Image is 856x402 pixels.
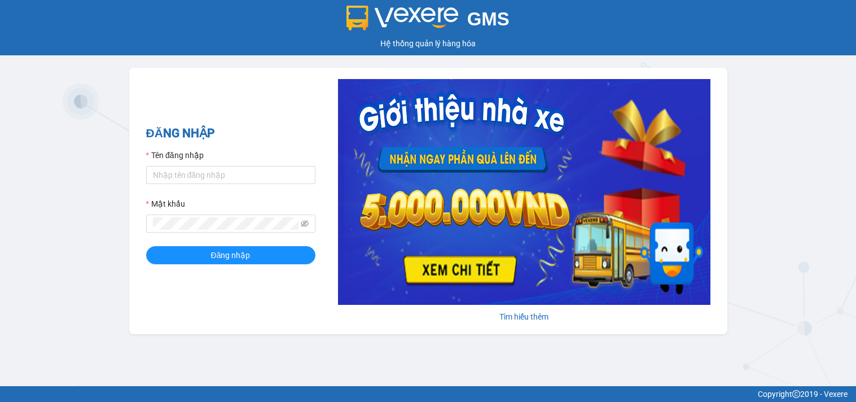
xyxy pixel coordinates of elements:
div: Hệ thống quản lý hàng hóa [3,37,853,50]
label: Tên đăng nhập [146,149,204,161]
span: Đăng nhập [211,249,251,261]
input: Tên đăng nhập [146,166,315,184]
input: Mật khẩu [153,217,298,230]
a: GMS [346,17,510,26]
h2: ĐĂNG NHẬP [146,124,315,143]
div: Tìm hiểu thêm [338,311,710,323]
img: logo 2 [346,6,458,30]
span: copyright [792,390,800,398]
img: banner-0 [338,79,710,305]
div: Copyright 2019 - Vexere [8,388,848,400]
span: eye-invisible [301,220,309,228]
label: Mật khẩu [146,198,185,210]
span: GMS [467,8,510,29]
button: Đăng nhập [146,246,315,264]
